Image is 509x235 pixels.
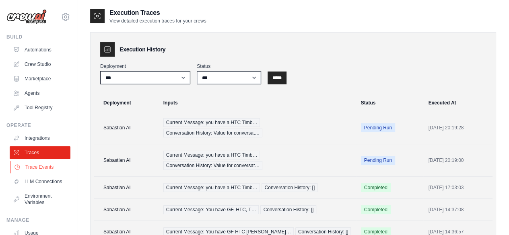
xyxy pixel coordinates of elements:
td: Sabastian AI [94,112,159,144]
a: Trace Events [10,161,71,174]
td: Sabastian AI [94,177,159,199]
span: Pending Run [361,156,395,165]
td: [DATE] 20:19:28 [423,112,493,144]
span: Current Message: you have a HTC Timb… [163,118,260,127]
span: Completed [361,205,391,214]
span: Conversation History: Value for conversat… [163,161,263,170]
div: Manage [6,217,70,223]
td: {"current_message":"You have GF, HTC, Timberline and the cost of it.","conversation_history":[]} [159,199,356,221]
img: Logo [6,9,47,25]
label: Deployment [100,63,190,69]
td: {"current_message":"you have a HTC Timberline and how much is it","conversation_history":"Value f... [159,144,356,177]
span: Pending Run [361,123,395,132]
a: Automations [10,43,70,56]
div: Operate [6,122,70,129]
a: Traces [10,146,70,159]
td: Sabastian AI [94,144,159,177]
span: Conversation History: Value for conversat… [163,129,263,137]
td: Sabastian AI [94,199,159,221]
h3: Execution History [120,45,165,53]
span: Completed [361,183,391,192]
label: Status [197,63,261,69]
a: LLM Connections [10,175,70,188]
a: Marketplace [10,72,70,85]
td: [DATE] 20:19:00 [423,144,493,177]
p: View detailed execution traces for your crews [109,18,206,24]
a: Environment Variables [10,190,70,209]
th: Inputs [159,94,356,112]
a: Integrations [10,132,70,145]
td: {"current_message":"you have a HTC Timberline and how much is it","conversation_history":[]} [159,177,356,199]
a: Agents [10,87,70,100]
a: Tool Registry [10,101,70,114]
td: [DATE] 17:03:03 [423,177,493,199]
span: Current Message: you have a HTC Timb… [163,183,260,192]
span: Conversation History: [] [260,205,316,214]
span: Current Message: You have GF, HTC, T… [163,205,259,214]
div: Build [6,34,70,40]
td: [DATE] 14:37:08 [423,199,493,221]
td: {"current_message":"you have a HTC Timberline and how much is it","conversation_history":"Value f... [159,112,356,144]
th: Executed At [423,94,493,112]
a: Crew Studio [10,58,70,71]
span: Current Message: you have a HTC Timb… [163,151,260,159]
th: Status [356,94,424,112]
h2: Execution Traces [109,8,206,18]
th: Deployment [94,94,159,112]
span: Conversation History: [] [262,183,317,192]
